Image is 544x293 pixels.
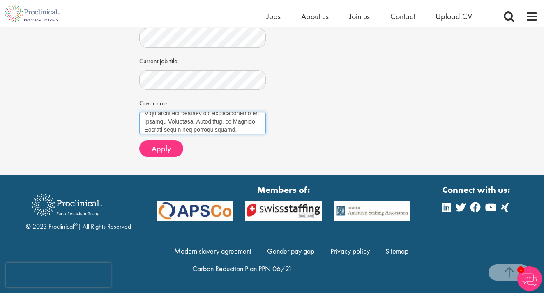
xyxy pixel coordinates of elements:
a: Jobs [267,11,281,22]
a: Carbon Reduction Plan PPN 06/21 [192,264,292,273]
img: APSCo [328,201,417,221]
img: APSCo [239,201,328,221]
a: Privacy policy [330,246,370,256]
a: Sitemap [385,246,408,256]
img: Chatbot [517,266,542,291]
span: 1 [517,266,524,273]
a: Join us [349,11,370,22]
iframe: reCAPTCHA [6,263,111,287]
span: Apply [152,143,171,154]
label: Cover note [139,96,168,108]
img: Proclinical Recruitment [26,188,108,222]
label: Current job title [139,54,177,66]
a: Upload CV [436,11,472,22]
a: About us [301,11,329,22]
strong: Members of: [157,183,410,196]
strong: Connect with us: [442,183,512,196]
a: Modern slavery agreement [174,246,251,256]
a: Contact [390,11,415,22]
button: Apply [139,140,183,157]
a: Gender pay gap [267,246,314,256]
sup: ® [74,221,78,228]
div: © 2023 Proclinical | All Rights Reserved [26,188,131,231]
img: APSCo [151,201,240,221]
